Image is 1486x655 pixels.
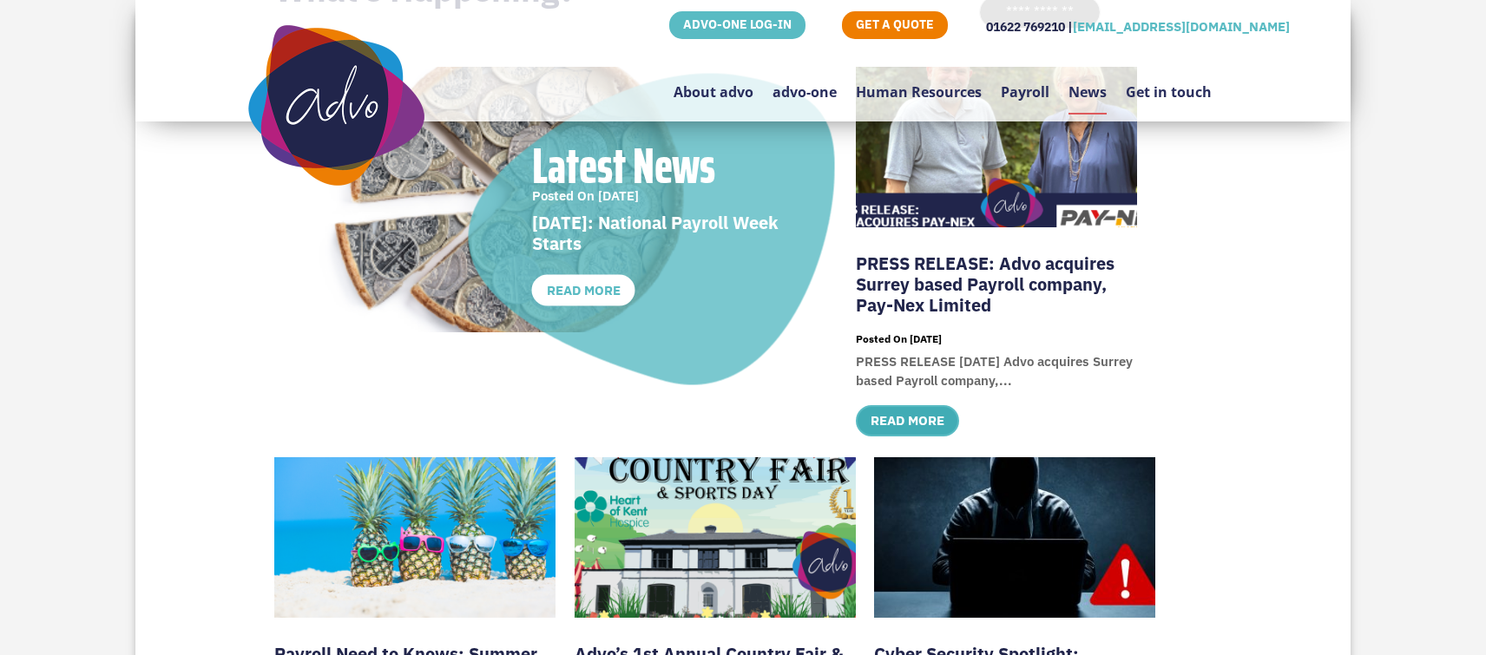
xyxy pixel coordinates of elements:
[557,440,873,618] img: Advo’s 1st Annual Country Fair & Sports Day
[773,43,837,125] a: advo-one
[532,129,831,182] p: Latest News
[838,49,1154,227] img: PRESS RELEASE: Advo acquires Surrey based Payroll company, Pay-Nex Limited
[1001,43,1049,125] a: Payroll
[1126,43,1212,125] a: Get in touch
[532,274,635,306] a: read more
[856,332,942,345] span: [DATE]
[257,440,573,618] img: Payroll Need to Knows: Summer Holiday Payments
[856,43,982,125] a: Human Resources
[1068,43,1107,115] a: News
[856,405,959,437] a: read more
[856,252,1114,317] a: PRESS RELEASE: Advo acquires Surrey based Payroll company, Pay-Nex Limited
[674,43,753,125] a: About advo
[856,352,1137,391] p: PRESS RELEASE [DATE] Advo acquires Surrey based Payroll company,...
[842,11,948,39] a: GET A QUOTE
[669,11,805,39] a: ADVO-ONE LOG-IN
[857,440,1173,618] img: Cyber Security Spotlight: Understanding Network Security
[1073,18,1290,35] a: [EMAIL_ADDRESS][DOMAIN_NAME]
[532,210,779,254] a: [DATE]: National Payroll Week Starts
[986,19,1073,35] span: 01622 769210 |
